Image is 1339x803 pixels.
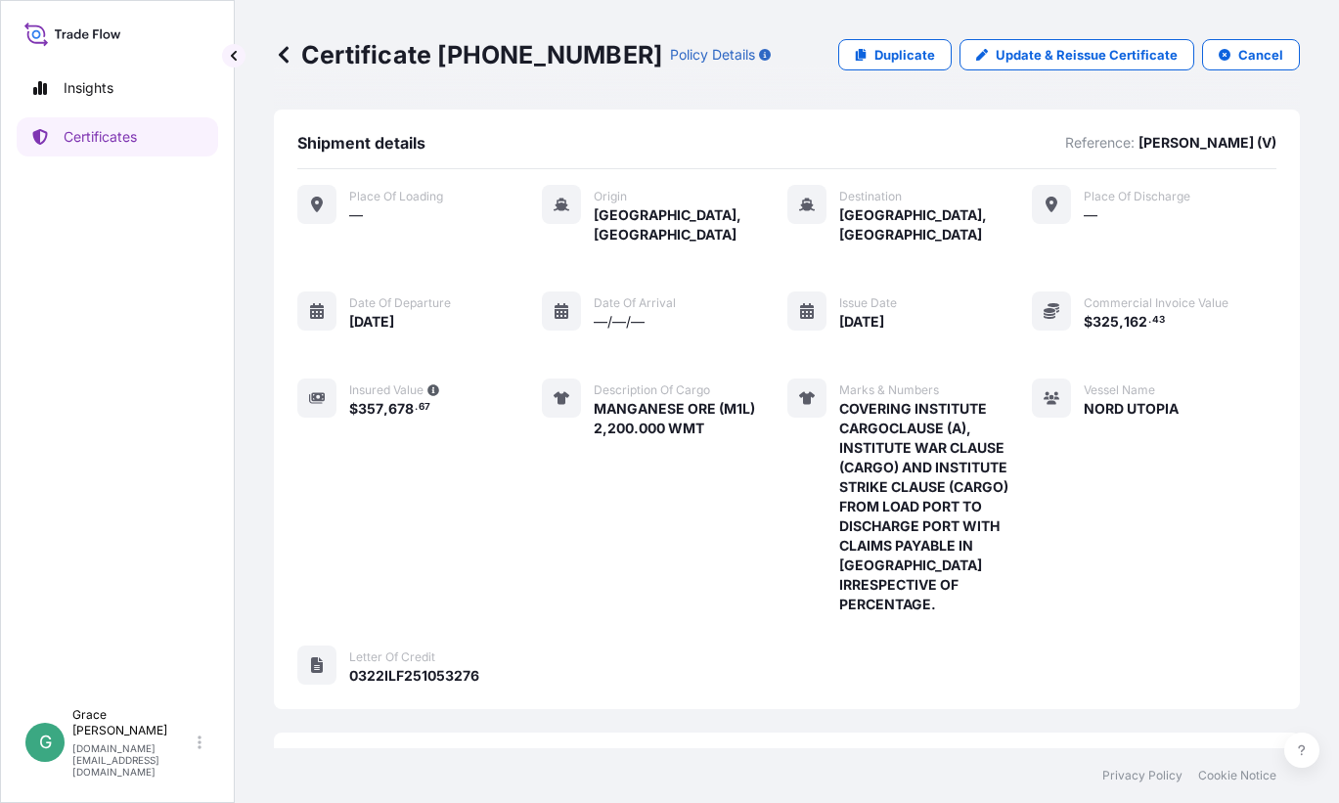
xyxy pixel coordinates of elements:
[1084,205,1097,225] span: —
[349,666,479,686] span: 0322ILF251053276
[1084,382,1155,398] span: Vessel Name
[1102,768,1183,783] a: Privacy Policy
[594,382,710,398] span: Description of cargo
[17,68,218,108] a: Insights
[594,399,786,438] span: MANGANESE ORE (M1L) 2,200.000 WMT
[64,78,113,98] p: Insights
[358,402,383,416] span: 357
[960,39,1194,70] a: Update & Reissue Certificate
[839,295,897,311] span: Issue Date
[594,312,645,332] span: —/—/—
[839,382,939,398] span: Marks & Numbers
[419,404,430,411] span: 67
[594,205,786,245] span: [GEOGRAPHIC_DATA], [GEOGRAPHIC_DATA]
[1152,317,1165,324] span: 43
[17,117,218,156] a: Certificates
[839,312,884,332] span: [DATE]
[839,205,1032,245] span: [GEOGRAPHIC_DATA], [GEOGRAPHIC_DATA]
[670,45,755,65] p: Policy Details
[1084,315,1093,329] span: $
[39,733,52,752] span: G
[1093,315,1119,329] span: 325
[1084,189,1190,204] span: Place of discharge
[594,295,676,311] span: Date of arrival
[349,295,451,311] span: Date of departure
[72,742,194,778] p: [DOMAIN_NAME][EMAIL_ADDRESS][DOMAIN_NAME]
[349,649,435,665] span: Letter of Credit
[839,189,902,204] span: Destination
[349,189,443,204] span: Place of Loading
[594,189,627,204] span: Origin
[1238,45,1283,65] p: Cancel
[1084,399,1179,419] span: NORD UTOPIA
[388,402,414,416] span: 678
[1119,315,1124,329] span: ,
[1198,768,1276,783] a: Cookie Notice
[1148,317,1151,324] span: .
[1084,295,1228,311] span: Commercial Invoice Value
[1202,39,1300,70] button: Cancel
[349,312,394,332] span: [DATE]
[1138,133,1276,153] p: [PERSON_NAME] (V)
[349,382,424,398] span: Insured Value
[874,45,935,65] p: Duplicate
[72,707,194,738] p: Grace [PERSON_NAME]
[349,205,363,225] span: —
[838,39,952,70] a: Duplicate
[996,45,1178,65] p: Update & Reissue Certificate
[415,404,418,411] span: .
[1065,133,1135,153] p: Reference:
[349,402,358,416] span: $
[839,399,1032,614] span: COVERING INSTITUTE CARGOCLAUSE (A), INSTITUTE WAR CLAUSE (CARGO) AND INSTITUTE STRIKE CLAUSE (CAR...
[1124,315,1147,329] span: 162
[274,39,662,70] p: Certificate [PHONE_NUMBER]
[383,402,388,416] span: ,
[297,133,425,153] span: Shipment details
[64,127,137,147] p: Certificates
